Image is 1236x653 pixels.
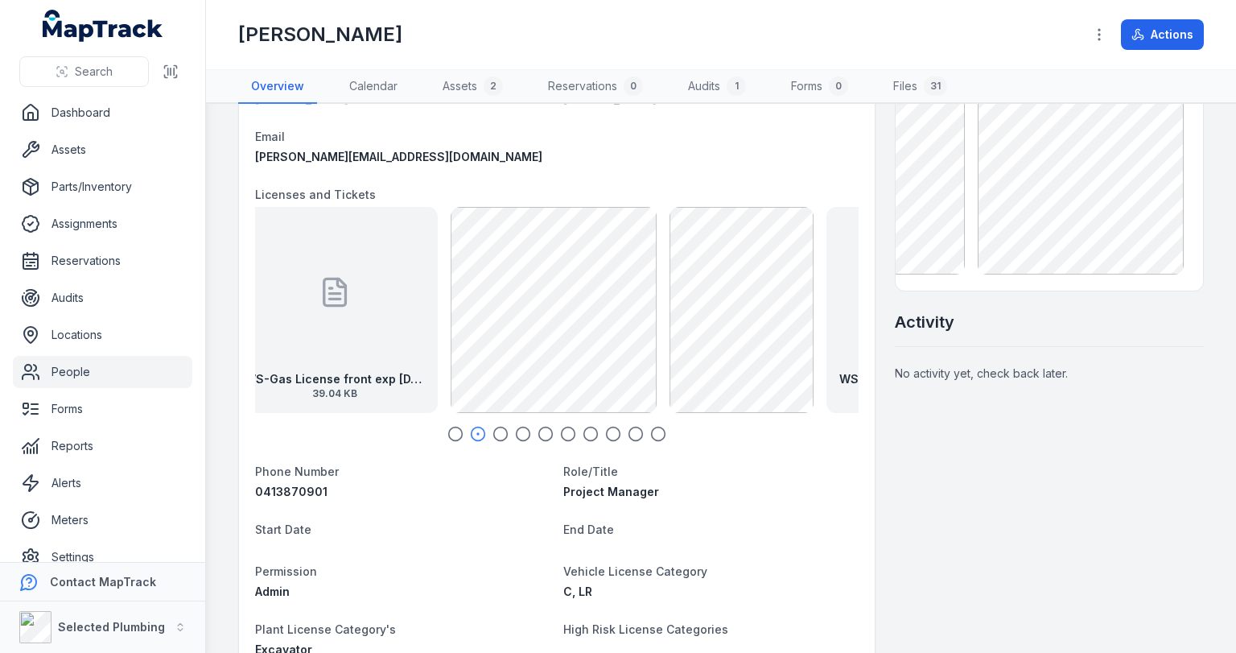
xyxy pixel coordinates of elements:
span: Licenses and Tickets [255,188,376,201]
div: 1 [727,76,746,96]
div: 31 [924,76,947,96]
span: Project Manager [563,485,659,498]
a: Reservations [13,245,192,277]
span: 39.04 KB [245,387,425,400]
a: Overview [238,70,317,104]
button: Actions [1121,19,1204,50]
div: 2 [484,76,503,96]
a: Assignments [13,208,192,240]
span: Role/Title [563,465,618,478]
strong: Contact MapTrack [50,575,156,589]
span: Plant License Category's [255,622,396,636]
span: Admin [255,585,290,598]
a: Settings [13,541,192,573]
span: C, LR [563,585,592,598]
h1: [PERSON_NAME] [238,22,402,48]
span: [PERSON_NAME][EMAIL_ADDRESS][DOMAIN_NAME] [255,150,542,163]
a: Parts/Inventory [13,171,192,203]
span: Vehicle License Category [563,564,707,578]
a: Files31 [880,70,960,104]
a: Forms0 [778,70,861,104]
a: Assets2 [430,70,516,104]
div: 0 [829,76,848,96]
span: Search [75,64,113,80]
span: Phone Number [255,465,339,478]
span: Permission [255,564,317,578]
strong: Selected Plumbing [58,620,165,634]
a: Reports [13,430,192,462]
span: 709.15 KB [839,387,1020,400]
span: Start Date [255,523,311,536]
span: End Date [563,523,614,536]
a: Calendar [336,70,410,104]
a: Reservations0 [535,70,656,104]
strong: WS-Gas License front exp [DATE] [245,371,425,387]
a: Assets [13,134,192,166]
span: High Risk License Categories [563,622,728,636]
a: Meters [13,504,192,536]
a: Audits [13,282,192,314]
span: Email [255,130,285,143]
a: People [13,356,192,388]
a: Dashboard [13,97,192,129]
a: MapTrack [43,10,163,42]
a: Locations [13,319,192,351]
span: No activity yet, check back later. [895,366,1068,380]
a: Audits1 [675,70,759,104]
h2: Activity [895,311,954,333]
div: 0 [624,76,643,96]
span: 0413870901 [255,485,328,498]
strong: WS-Plumbers Contractor Licence exp [DATE] [839,371,1020,387]
button: Search [19,56,149,87]
a: Forms [13,393,192,425]
a: Alerts [13,467,192,499]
